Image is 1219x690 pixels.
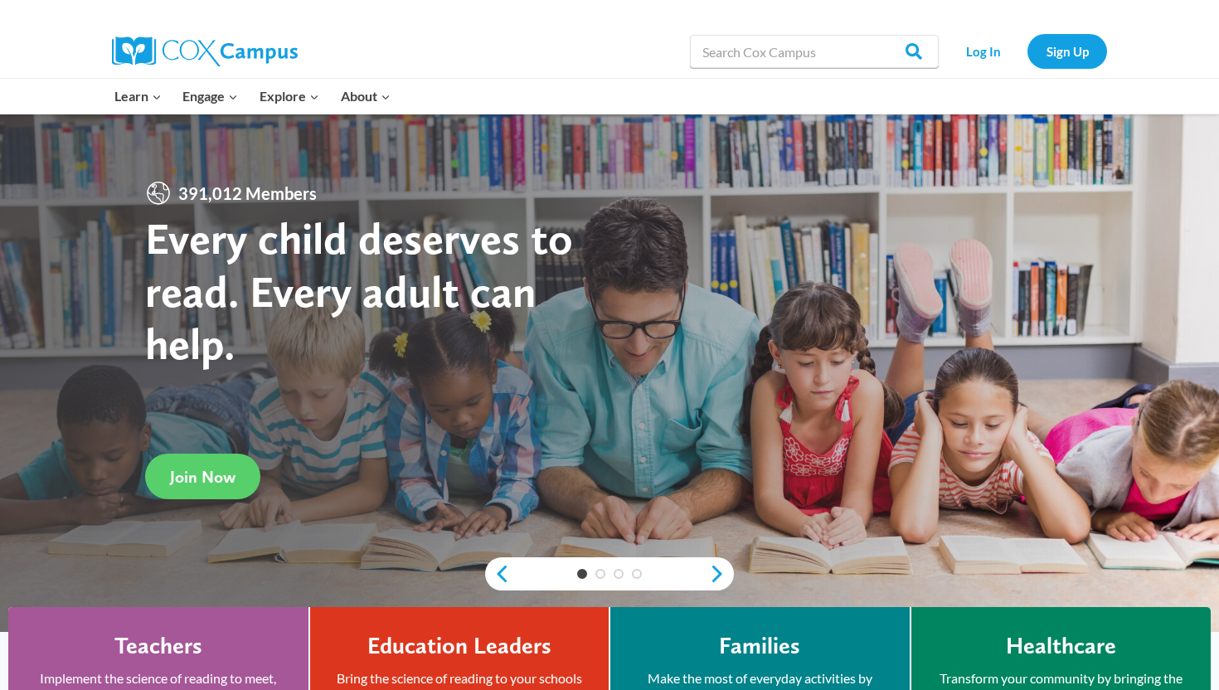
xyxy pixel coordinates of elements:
a: Sign Up [1027,34,1107,68]
a: 4 [632,569,642,579]
a: Log In [947,34,1019,68]
a: next [709,564,734,584]
nav: Primary Navigation [104,79,401,114]
a: previous [485,564,510,584]
h4: Healthcare [1006,632,1116,660]
a: 1 [577,569,587,579]
span: About [341,85,391,107]
h4: Education Leaders [367,632,551,660]
span: 391,012 Members [172,180,323,207]
span: Learn [114,85,162,107]
div: content slider buttons [485,557,734,590]
h4: Teachers [114,632,202,660]
img: Cox Campus [112,36,298,66]
span: Join Now [170,467,236,487]
span: Engage [182,85,238,107]
a: 2 [595,569,605,579]
input: Search Cox Campus [690,35,939,68]
a: 3 [614,569,624,579]
h4: Families [719,632,800,660]
a: Join Now [145,454,260,499]
span: Explore [260,85,319,107]
nav: Secondary Navigation [947,34,1107,68]
strong: Every child deserves to read. Every adult can help. [145,211,573,370]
